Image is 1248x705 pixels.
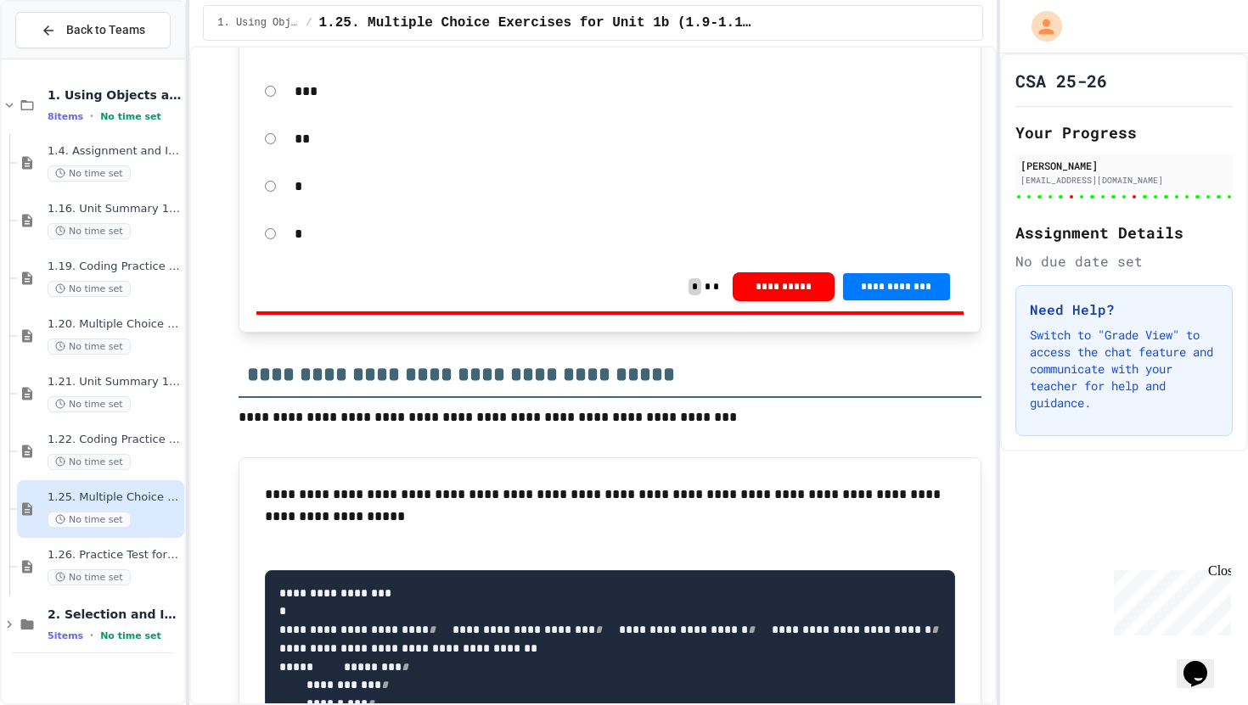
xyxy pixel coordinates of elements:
span: 5 items [48,630,83,641]
span: 1.22. Coding Practice 1b (1.7-1.15) [48,433,181,447]
div: [EMAIL_ADDRESS][DOMAIN_NAME] [1020,174,1228,187]
span: • [90,109,93,123]
span: No time set [48,223,131,239]
span: No time set [48,396,131,412]
p: Switch to "Grade View" to access the chat feature and communicate with your teacher for help and ... [1030,327,1218,411]
span: 1. Using Objects and Methods [217,16,299,30]
span: / [306,16,312,30]
span: 1.4. Assignment and Input [48,144,181,159]
button: Back to Teams [15,12,171,48]
div: No due date set [1015,251,1233,271]
iframe: chat widget [1177,637,1231,688]
span: 1.19. Coding Practice 1a (1.1-1.6) [48,260,181,274]
span: No time set [100,630,161,641]
span: No time set [48,512,131,528]
span: No time set [48,454,131,470]
h2: Assignment Details [1015,221,1233,244]
span: No time set [48,281,131,297]
span: 1.20. Multiple Choice Exercises for Unit 1a (1.1-1.6) [48,317,181,332]
h2: Your Progress [1015,120,1233,144]
span: 1.16. Unit Summary 1a (1.1-1.6) [48,202,181,216]
iframe: chat widget [1107,563,1231,635]
span: 2. Selection and Iteration [48,607,181,622]
span: • [90,629,93,642]
span: 1. Using Objects and Methods [48,87,181,103]
span: 1.25. Multiple Choice Exercises for Unit 1b (1.9-1.15) [48,490,181,505]
span: 1.25. Multiple Choice Exercises for Unit 1b (1.9-1.15) [319,13,754,33]
span: No time set [100,111,161,122]
div: Chat with us now!Close [7,7,117,108]
span: 1.21. Unit Summary 1b (1.7-1.15) [48,375,181,389]
h3: Need Help? [1030,299,1218,320]
div: [PERSON_NAME] [1020,158,1228,173]
span: No time set [48,165,131,182]
span: No time set [48,569,131,585]
span: No time set [48,339,131,355]
div: My Account [1014,7,1066,46]
span: 8 items [48,111,83,122]
h1: CSA 25-26 [1015,69,1107,92]
span: Back to Teams [66,21,145,39]
span: 1.26. Practice Test for Objects (1.12-1.14) [48,548,181,562]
